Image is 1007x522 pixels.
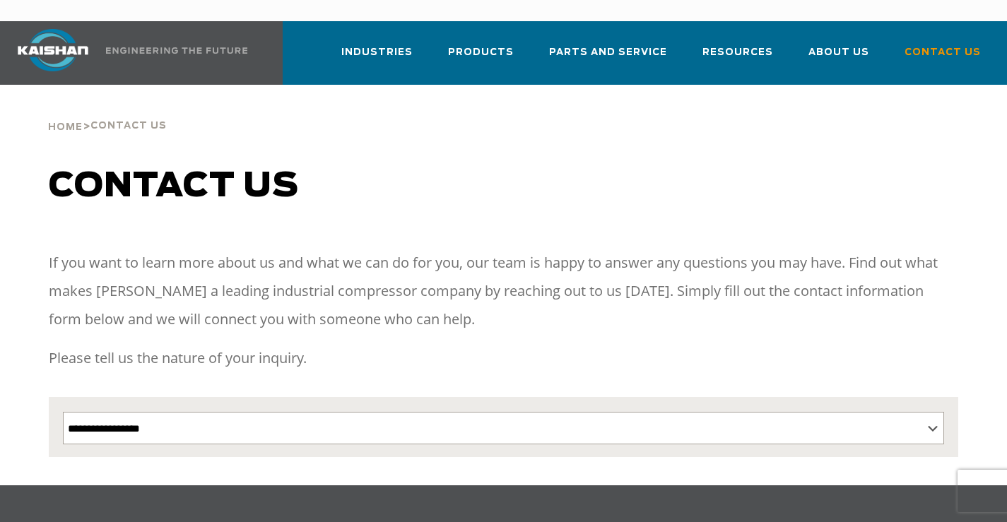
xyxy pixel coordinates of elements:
[448,34,514,82] a: Products
[808,34,869,82] a: About Us
[702,34,773,82] a: Resources
[49,344,958,372] p: Please tell us the nature of your inquiry.
[549,45,667,61] span: Parts and Service
[341,34,413,82] a: Industries
[905,45,981,61] span: Contact Us
[49,170,299,203] span: Contact us
[106,47,247,54] img: Engineering the future
[448,45,514,61] span: Products
[341,45,413,61] span: Industries
[48,123,83,132] span: Home
[549,34,667,82] a: Parts and Service
[905,34,981,82] a: Contact Us
[702,45,773,61] span: Resources
[90,121,167,131] span: Contact Us
[49,249,958,333] p: If you want to learn more about us and what we can do for you, our team is happy to answer any qu...
[48,85,167,138] div: >
[48,120,83,133] a: Home
[808,45,869,61] span: About Us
